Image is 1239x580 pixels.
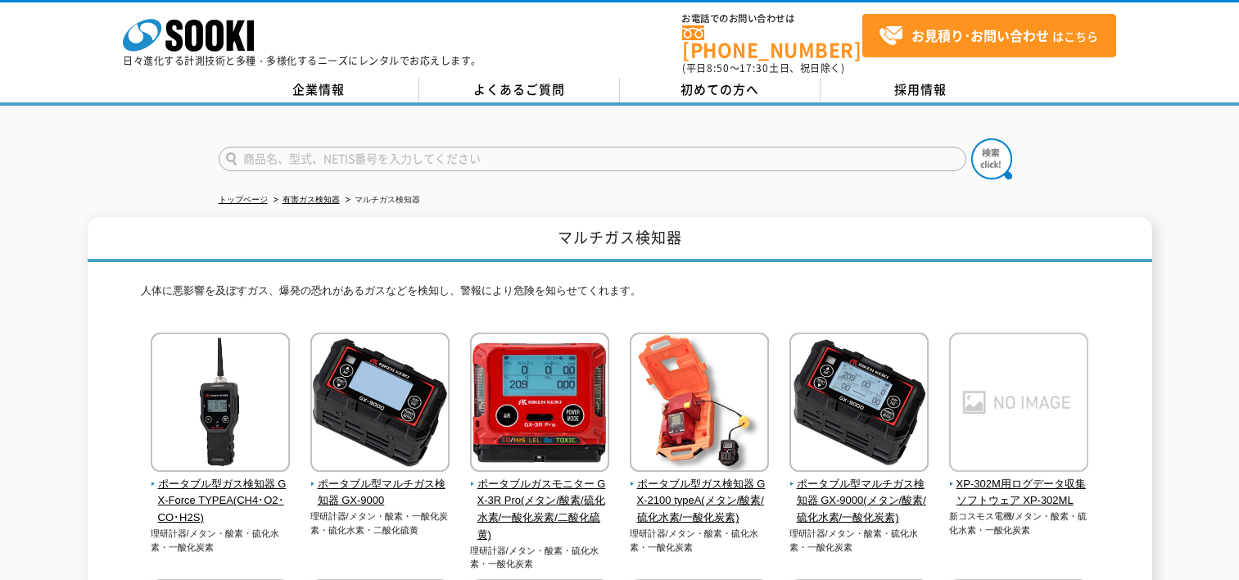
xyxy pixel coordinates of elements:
span: 17:30 [739,61,769,75]
span: ポータブル型マルチガス検知器 GX-9000(メタン/酸素/硫化水素/一酸化炭素) [789,476,929,527]
p: 理研計器/メタン・酸素・硫化水素・一酸化炭素 [151,527,291,554]
span: ポータブル型ガス検知器 GX-Force TYPEA(CH4･O2･CO･H2S) [151,476,291,527]
a: 採用情報 [821,78,1021,102]
span: ポータブルガスモニター GX-3R Pro(メタン/酸素/硫化水素/一酸化炭素/二酸化硫黄) [470,476,610,544]
p: 新コスモス電機/メタン・酸素・硫化水素・一酸化炭素 [949,510,1089,537]
a: ポータブル型ガス検知器 GX-2100 typeA(メタン/酸素/硫化水素/一酸化炭素) [630,460,770,527]
span: ポータブル型ガス検知器 GX-2100 typeA(メタン/酸素/硫化水素/一酸化炭素) [630,476,770,527]
strong: お見積り･お問い合わせ [911,25,1049,45]
img: ポータブル型マルチガス検知器 GX-9000(メタン/酸素/硫化水素/一酸化炭素) [789,333,929,476]
a: [PHONE_NUMBER] [682,25,862,59]
a: 有害ガス検知器 [283,195,340,204]
span: XP-302M用ログデータ収集ソフトウェア XP-302ML [949,476,1089,510]
span: 初めての方へ [681,80,759,98]
a: トップページ [219,195,268,204]
li: マルチガス検知器 [342,192,420,209]
a: 初めての方へ [620,78,821,102]
input: 商品名、型式、NETIS番号を入力してください [219,147,966,171]
p: 理研計器/メタン・酸素・硫化水素・一酸化炭素 [630,527,770,554]
span: (平日 ～ 土日、祝日除く) [682,61,844,75]
h1: マルチガス検知器 [88,217,1152,262]
p: 理研計器/メタン・酸素・一酸化炭素・硫化水素・二酸化硫黄 [310,510,450,537]
span: はこちら [879,24,1098,48]
a: XP-302M用ログデータ収集ソフトウェア XP-302ML [949,460,1089,510]
p: 理研計器/メタン・酸素・硫化水素・一酸化炭素 [470,544,610,571]
a: お見積り･お問い合わせはこちら [862,14,1116,57]
p: 理研計器/メタン・酸素・硫化水素・一酸化炭素 [789,527,929,554]
p: 日々進化する計測技術と多種・多様化するニーズにレンタルでお応えします。 [123,56,482,66]
img: ポータブルガスモニター GX-3R Pro(メタン/酸素/硫化水素/一酸化炭素/二酸化硫黄) [470,333,609,476]
a: ポータブル型マルチガス検知器 GX-9000 [310,460,450,510]
img: ポータブル型ガス検知器 GX-Force TYPEA(CH4･O2･CO･H2S) [151,333,290,476]
a: ポータブル型ガス検知器 GX-Force TYPEA(CH4･O2･CO･H2S) [151,460,291,527]
a: ポータブル型マルチガス検知器 GX-9000(メタン/酸素/硫化水素/一酸化炭素) [789,460,929,527]
a: よくあるご質問 [419,78,620,102]
a: 企業情報 [219,78,419,102]
img: ポータブル型マルチガス検知器 GX-9000 [310,333,450,476]
p: 人体に悪影響を及ぼすガス、爆発の恐れがあるガスなどを検知し、警報により危険を知らせてくれます。 [141,283,1099,308]
span: 8:50 [707,61,730,75]
span: お電話でのお問い合わせは [682,14,862,24]
a: ポータブルガスモニター GX-3R Pro(メタン/酸素/硫化水素/一酸化炭素/二酸化硫黄) [470,460,610,544]
img: XP-302M用ログデータ収集ソフトウェア XP-302ML [949,333,1088,476]
img: ポータブル型ガス検知器 GX-2100 typeA(メタン/酸素/硫化水素/一酸化炭素) [630,333,769,476]
span: ポータブル型マルチガス検知器 GX-9000 [310,476,450,510]
img: btn_search.png [971,138,1012,179]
